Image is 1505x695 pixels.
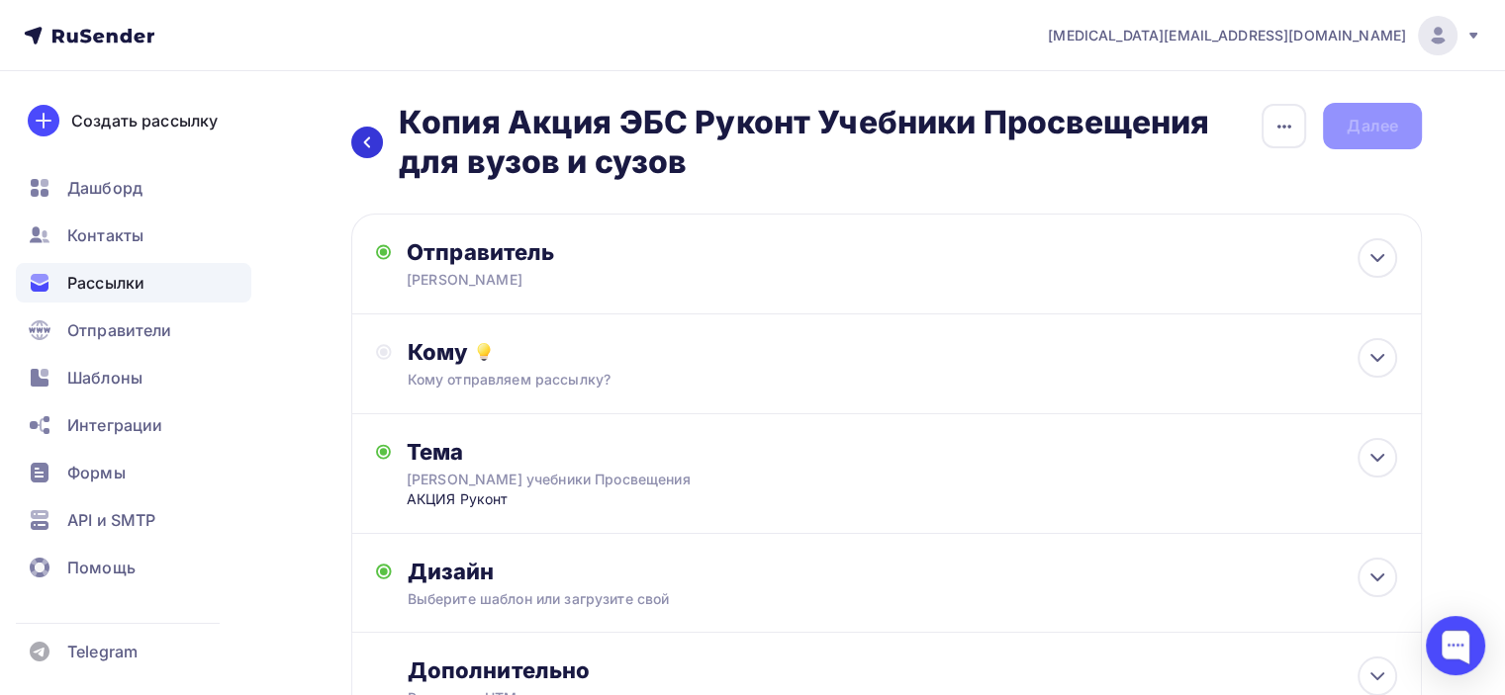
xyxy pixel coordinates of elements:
div: Кому отправляем рассылку? [408,370,1298,390]
div: Тема [407,438,798,466]
a: Рассылки [16,263,251,303]
a: Шаблоны [16,358,251,397]
div: Выберите шаблон или загрузите свой [408,589,1298,609]
span: Telegram [67,640,138,663]
div: Создать рассылку [71,109,218,132]
a: Формы [16,453,251,492]
span: Отправители [67,318,172,342]
span: API и SMTP [67,508,155,532]
span: Дашборд [67,176,142,200]
div: [PERSON_NAME] учебники Просвещения [407,470,759,489]
a: Дашборд [16,168,251,208]
div: Дизайн [408,558,1397,585]
a: Контакты [16,216,251,255]
span: Интеграции [67,413,162,437]
div: Отправитель [407,238,835,266]
a: Отправители [16,310,251,350]
div: Кому [408,338,1397,366]
span: Контакты [67,223,143,247]
a: [MEDICAL_DATA][EMAIL_ADDRESS][DOMAIN_NAME] [1048,16,1481,55]
div: Дополнительно [408,656,1397,684]
span: Помощь [67,556,136,579]
div: АКЦИЯ Руконт [407,489,798,509]
span: Шаблоны [67,366,142,390]
span: Рассылки [67,271,144,295]
h2: Копия Акция ЭБС Руконт Учебники Просвещения для вузов и сузов [399,103,1261,182]
span: Формы [67,461,126,484]
span: [MEDICAL_DATA][EMAIL_ADDRESS][DOMAIN_NAME] [1048,26,1406,45]
div: [PERSON_NAME] [407,270,793,290]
